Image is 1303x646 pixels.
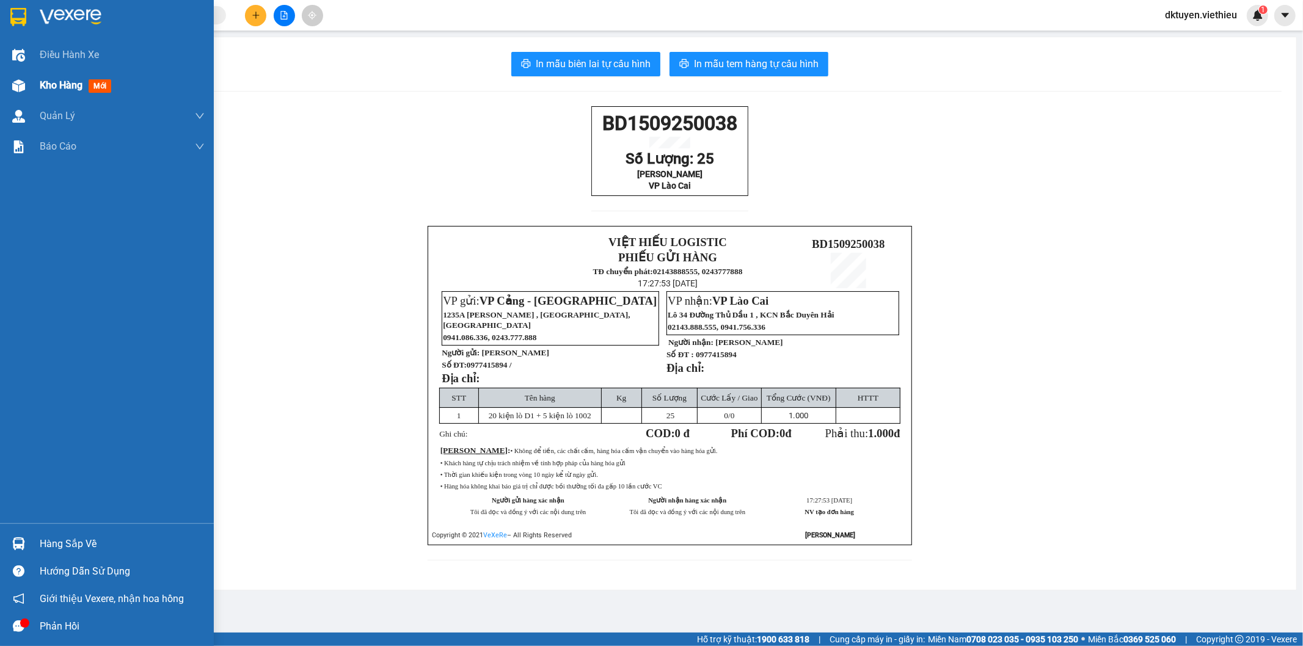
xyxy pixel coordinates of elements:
a: VeXeRe [483,531,507,539]
span: [PERSON_NAME] [715,338,783,347]
span: Giới thiệu Vexere, nhận hoa hồng [40,591,184,606]
span: 1.000 [789,411,808,420]
span: Cung cấp máy in - giấy in: [830,633,925,646]
strong: Phí COD: đ [731,427,792,440]
button: aim [302,5,323,26]
strong: 0369 525 060 [1123,634,1176,644]
span: aim [308,11,316,20]
span: 0 [779,427,785,440]
strong: [PERSON_NAME] [805,531,855,539]
span: 02143.888.555, 0941.756.336 [668,322,765,332]
span: down [195,142,205,151]
button: printerIn mẫu tem hàng tự cấu hình [670,52,828,76]
span: Phải thu: [825,427,900,440]
span: 0 đ [675,427,690,440]
span: HTTT [858,393,878,402]
span: BD1509250038 [812,238,885,250]
strong: Địa chỉ: [442,372,480,385]
span: 17:27:53 [DATE] [638,278,698,288]
span: notification [13,593,24,604]
img: warehouse-icon [12,537,25,550]
strong: Người nhận: [668,338,714,347]
strong: Người gửi: [442,348,480,357]
span: 17:27:53 [DATE] [806,497,852,504]
span: • Thời gian khiếu kiện trong vòng 10 ngày kể từ ngày gửi. [440,471,598,478]
span: 0941.086.336, 0243.777.888 [443,333,536,342]
strong: VIỆT HIẾU LOGISTIC [608,236,727,249]
span: Điều hành xe [40,47,99,62]
span: 1 [1261,5,1265,14]
span: Tên hàng [525,393,555,402]
span: Báo cáo [40,139,76,154]
div: Phản hồi [40,617,205,636]
strong: 1900 633 818 [757,634,809,644]
span: Copyright © 2021 – All Rights Reserved [432,531,572,539]
span: 0977415894 [696,350,737,359]
span: 1235A [PERSON_NAME] , [GEOGRAPHIC_DATA], [GEOGRAPHIC_DATA] [443,310,630,330]
img: logo-vxr [10,8,26,26]
img: warehouse-icon [12,110,25,123]
span: Hỗ trợ kỹ thuật: [697,633,809,646]
sup: 1 [1259,5,1268,14]
span: In mẫu tem hàng tự cấu hình [694,56,819,71]
span: question-circle [13,565,24,577]
button: caret-down [1274,5,1296,26]
span: 1 [457,411,461,420]
span: Lô 34 Đường Thủ Dầu 1 , KCN Bắc Duyên Hải [668,310,834,319]
button: file-add [274,5,295,26]
span: Kg [616,393,626,402]
span: [PERSON_NAME] [440,446,508,455]
span: file-add [280,11,288,20]
button: plus [245,5,266,26]
span: Tôi đã đọc và đồng ý với các nội dung trên [630,509,746,515]
span: đ [894,427,900,440]
span: printer [679,59,689,70]
span: Ghi chú: [439,429,467,438]
strong: 0708 023 035 - 0935 103 250 [966,634,1078,644]
strong: Số ĐT : [666,350,694,359]
img: warehouse-icon [12,49,25,62]
strong: 02143888555, 0243777888 [653,267,743,276]
span: plus [252,11,260,20]
span: VP Lào Cai [649,181,691,191]
strong: Người nhận hàng xác nhận [648,497,726,504]
strong: PHIẾU GỬI HÀNG [618,251,717,264]
img: logo [437,238,484,285]
span: dktuyen.viethieu [1155,7,1247,23]
span: Tổng Cước (VNĐ) [767,393,831,402]
button: printerIn mẫu biên lai tự cấu hình [511,52,660,76]
img: icon-new-feature [1252,10,1263,21]
span: VP Cảng - [GEOGRAPHIC_DATA] [480,294,657,307]
strong: Địa chỉ: [666,361,704,374]
span: Số Lượng [652,393,687,402]
span: BD1509250038 [602,112,737,135]
span: Miền Bắc [1088,633,1176,646]
span: 25 [666,411,674,420]
span: Kho hàng [40,79,82,91]
span: 0 [724,411,728,420]
span: message [13,620,24,632]
strong: Số ĐT: [442,360,511,369]
strong: Người gửi hàng xác nhận [492,497,564,504]
span: | [1185,633,1187,646]
img: solution-icon [12,140,25,153]
span: caret-down [1280,10,1291,21]
span: 20 kiện lò D1 + 5 kiện lò 1002 [489,411,591,420]
span: printer [521,59,531,70]
strong: NV tạo đơn hàng [805,509,854,515]
span: Tôi đã đọc và đồng ý với các nội dung trên [470,509,586,515]
span: Số Lượng: 25 [626,150,714,167]
span: [PERSON_NAME] [637,169,703,179]
span: mới [89,79,111,93]
span: | [819,633,820,646]
span: STT [451,393,466,402]
span: copyright [1235,635,1244,644]
span: Cước Lấy / Giao [701,393,757,402]
span: VP Lào Cai [712,294,768,307]
span: VP nhận: [668,294,768,307]
span: /0 [724,411,734,420]
strong: TĐ chuyển phát: [593,267,653,276]
span: 1.000 [868,427,894,440]
span: Miền Nam [928,633,1078,646]
span: down [195,111,205,121]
